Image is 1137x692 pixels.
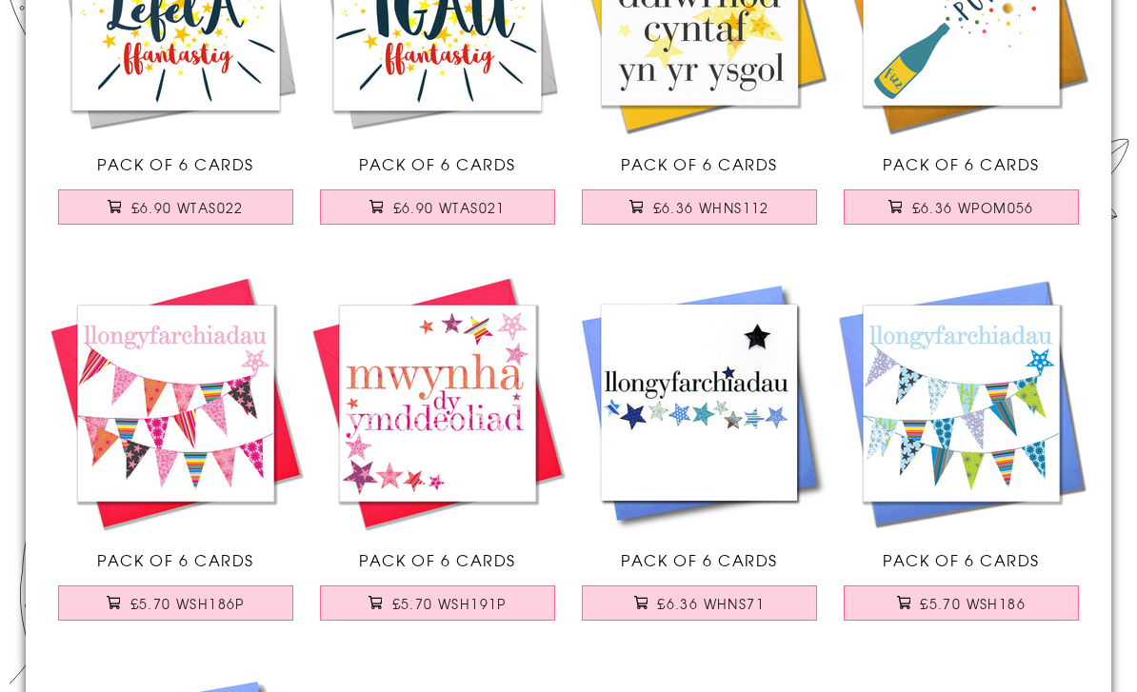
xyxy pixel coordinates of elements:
[131,199,244,218] span: £6.90 WTAS022
[568,273,830,641] a: Welsh Congratulations Card, Blue Stars, padded star embellished Pack of 6 Cards £6.36 WHNS71
[392,595,507,614] span: £5.70 WSH191P
[320,586,556,622] button: £5.70 WSH191P
[830,273,1092,641] a: Welsh Congratulations Card, Blue Bunting, Congratulations Pack of 6 Cards £5.70 WSH186
[307,273,568,641] a: Welsh Congratulations and Good Luck Card, Pink Stars, enjoy your Retirement Pack of 6 Cards £5.70...
[920,595,1026,614] span: £5.70 WSH186
[58,586,294,622] button: £5.70 WSH186P
[97,549,254,572] span: Pack of 6 Cards
[883,153,1040,176] span: Pack of 6 Cards
[582,586,818,622] button: £6.36 WHNS71
[320,190,556,226] button: £6.90 WTAS021
[568,273,830,535] img: Welsh Congratulations Card, Blue Stars, padded star embellished
[621,549,778,572] span: Pack of 6 Cards
[58,190,294,226] button: £6.90 WTAS022
[912,199,1034,218] span: £6.36 WPOM056
[359,549,516,572] span: Pack of 6 Cards
[844,586,1080,622] button: £5.70 WSH186
[45,273,307,535] img: Welsh Congratulations Card, Pink Bunting and Star
[130,595,245,614] span: £5.70 WSH186P
[359,153,516,176] span: Pack of 6 Cards
[657,595,765,614] span: £6.36 WHNS71
[97,153,254,176] span: Pack of 6 Cards
[393,199,506,218] span: £6.90 WTAS021
[653,199,769,218] span: £6.36 WHNS112
[830,273,1092,535] img: Welsh Congratulations Card, Blue Bunting, Congratulations
[844,190,1080,226] button: £6.36 WPOM056
[621,153,778,176] span: Pack of 6 Cards
[582,190,818,226] button: £6.36 WHNS112
[45,273,307,641] a: Welsh Congratulations Card, Pink Bunting and Star Pack of 6 Cards £5.70 WSH186P
[307,273,568,535] img: Welsh Congratulations and Good Luck Card, Pink Stars, enjoy your Retirement
[883,549,1040,572] span: Pack of 6 Cards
